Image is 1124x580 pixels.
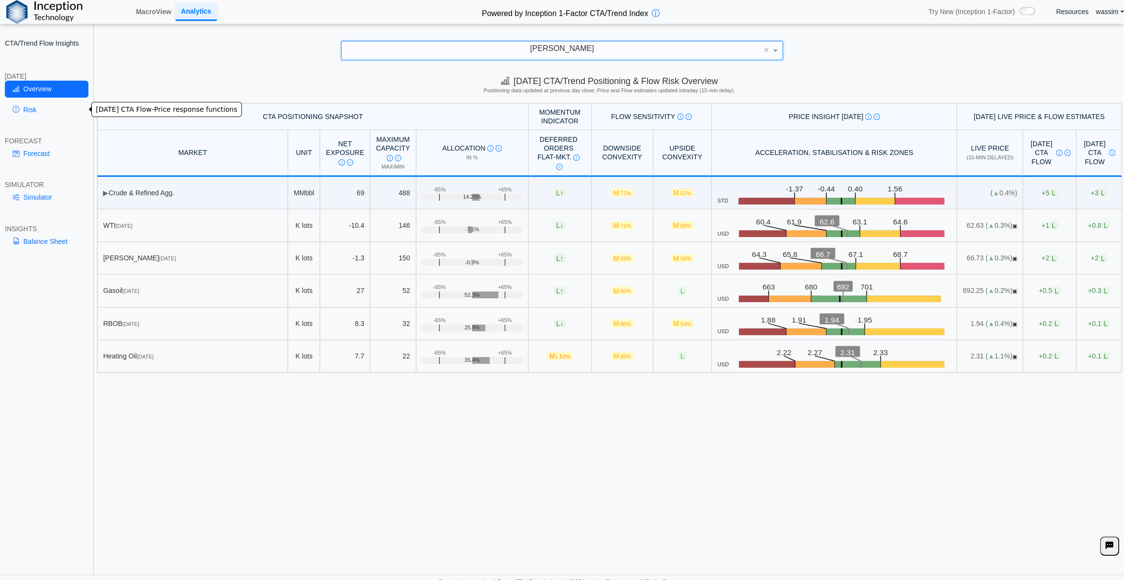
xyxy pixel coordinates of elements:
[807,348,822,356] text: 2.27
[764,46,769,54] span: ×
[761,315,775,324] text: 1.88
[988,352,994,360] span: ▲
[288,177,320,209] td: MMbbl
[957,242,1023,274] td: 66.73 ( 0.3%)
[288,242,320,274] td: K lots
[873,114,880,120] img: Read More
[132,3,175,20] a: MacroView
[1088,287,1109,295] span: +0.3
[762,41,770,60] span: Clear value
[370,340,416,373] td: 22
[560,354,570,359] span: 52%
[678,352,687,360] span: L
[1029,139,1071,166] div: [DATE] CTA Flow
[554,319,566,327] span: L
[717,198,728,204] span: STD
[1109,150,1115,156] img: Info
[717,112,951,121] div: Price Insight [DATE]
[288,209,320,242] td: K lots
[464,292,479,298] span: 52.3%
[756,217,771,225] text: 60.4
[1049,221,1058,229] span: L
[957,340,1023,373] td: 2.31 ( 1.1%)
[560,189,563,197] span: ↑
[717,263,729,270] span: USD
[555,352,558,360] span: ↓
[288,307,320,340] td: K lots
[717,296,729,302] span: USD
[992,189,999,197] span: ▲
[395,155,401,161] img: Read More
[787,217,801,225] text: 61.9
[653,130,712,176] th: Upside Convexity
[1088,352,1109,360] span: +0.1
[681,223,691,229] span: 68%
[465,226,479,233] span: -7.1%
[611,319,633,327] span: M
[681,190,691,196] span: 67%
[370,177,416,209] td: 488
[957,103,1122,131] th: [DATE] Live Price & Flow Estimates
[116,223,133,229] span: [DATE]
[560,254,563,262] span: ↑
[1088,319,1109,327] span: +0.1
[1098,254,1107,262] span: L
[1039,352,1060,360] span: +0.2
[122,288,139,294] span: [DATE]
[592,130,653,176] th: Downside Convexity
[466,154,478,160] span: in %
[320,274,370,307] td: 27
[370,307,416,340] td: 32
[1041,221,1058,229] span: +1
[819,217,834,225] text: 62.6
[370,209,416,242] td: 146
[1056,7,1089,16] a: Resources
[175,3,217,21] a: Analytics
[487,145,494,152] img: Info
[1052,319,1061,327] span: L
[928,7,1015,16] span: Try New (Inception 1-Factor)
[611,254,633,262] span: M
[988,287,994,294] span: ▲
[560,320,563,327] span: ↓
[816,250,830,258] text: 66.7
[1039,319,1060,327] span: +0.2
[103,319,282,328] div: RBOB
[560,222,563,229] span: ↓
[326,139,364,166] div: Net Exposure
[339,159,345,166] img: Info
[620,190,631,196] span: 77%
[422,144,522,153] div: Allocation
[5,39,88,48] h2: CTA/Trend Flow Insights
[620,256,631,261] span: 69%
[1088,221,1109,229] span: +0.8
[957,177,1023,209] td: ( 0.4%)
[288,274,320,307] td: K lots
[433,317,446,324] div: -65%
[5,189,88,205] a: Simulator
[717,231,729,237] span: USD
[1101,352,1110,360] span: L
[1101,221,1110,229] span: L
[838,283,851,291] text: 692
[611,287,633,295] span: M
[685,114,692,120] img: Read More
[478,5,652,19] h2: Powered by Inception 1-Factor CTA/Trend Index
[501,76,718,86] span: [DATE] CTA/Trend Positioning & Flow Risk Overview
[1052,287,1061,295] span: L
[1049,188,1058,197] span: L
[103,352,282,360] div: Heating Oil
[1041,188,1058,197] span: +5
[5,180,88,189] div: SIMULATOR
[677,114,683,120] img: Info
[988,222,994,229] span: ▲
[852,217,867,225] text: 63.1
[717,361,729,368] span: USD
[1012,256,1017,261] span: OPEN: Market session is currently open.
[957,274,1023,307] td: 692.25 ( 0.2%)
[159,256,176,261] span: [DATE]
[546,352,573,360] span: M
[988,320,994,327] span: ▲
[1098,188,1107,197] span: L
[792,315,806,324] text: 1.91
